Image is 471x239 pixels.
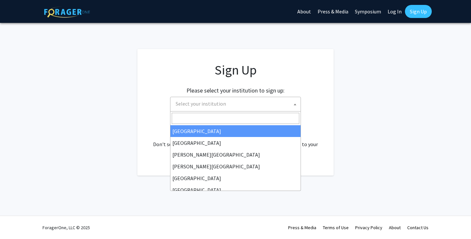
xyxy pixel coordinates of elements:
[186,87,285,94] h2: Please select your institution to sign up:
[172,113,299,124] input: Search
[150,62,321,78] h1: Sign Up
[170,97,301,111] span: Select your institution
[170,172,301,184] li: [GEOGRAPHIC_DATA]
[44,6,90,18] img: ForagerOne Logo
[389,225,401,230] a: About
[43,216,90,239] div: ForagerOne, LLC © 2025
[170,161,301,172] li: [PERSON_NAME][GEOGRAPHIC_DATA]
[150,125,321,156] div: Already have an account? . Don't see your institution? about bringing ForagerOne to your institut...
[170,184,301,196] li: [GEOGRAPHIC_DATA]
[407,225,428,230] a: Contact Us
[170,149,301,161] li: [PERSON_NAME][GEOGRAPHIC_DATA]
[288,225,316,230] a: Press & Media
[5,210,28,234] iframe: Chat
[355,225,382,230] a: Privacy Policy
[170,137,301,149] li: [GEOGRAPHIC_DATA]
[405,5,432,18] a: Sign Up
[173,97,301,111] span: Select your institution
[170,125,301,137] li: [GEOGRAPHIC_DATA]
[176,100,226,107] span: Select your institution
[323,225,349,230] a: Terms of Use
